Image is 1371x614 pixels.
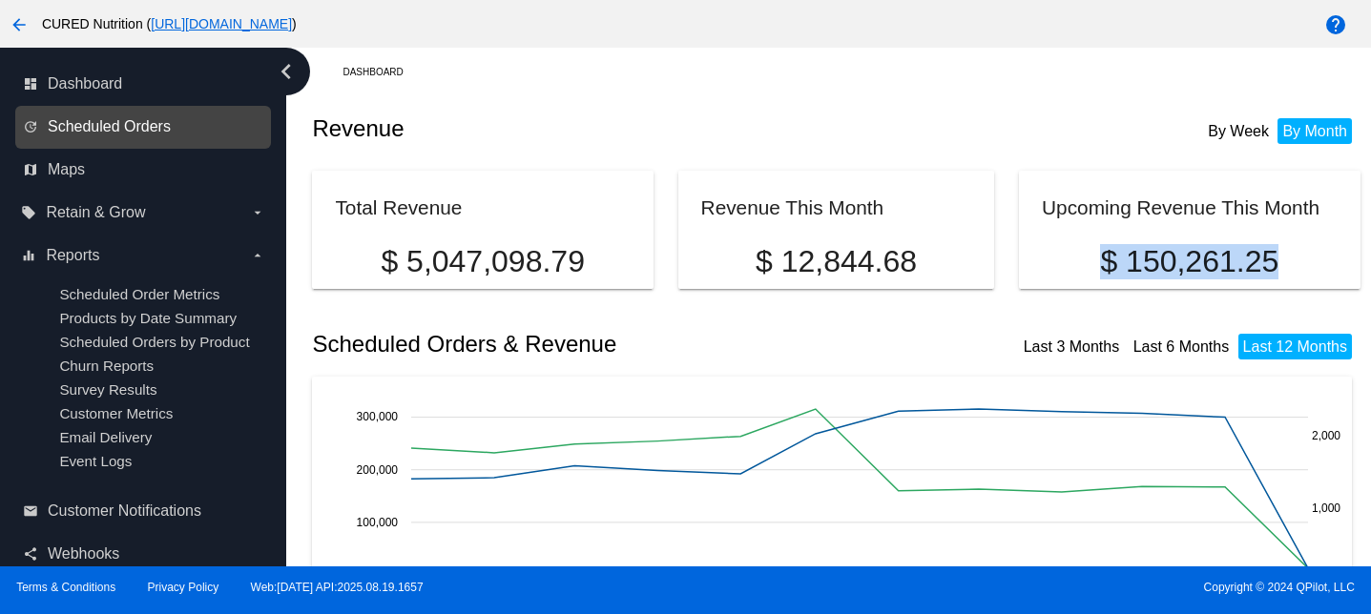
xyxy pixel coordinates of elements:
h2: Total Revenue [335,196,462,218]
p: $ 5,047,098.79 [335,244,630,279]
a: update Scheduled Orders [23,112,265,142]
text: 100,000 [357,515,399,528]
i: update [23,119,38,134]
a: map Maps [23,154,265,185]
i: local_offer [21,205,36,220]
a: email Customer Notifications [23,496,265,526]
a: Churn Reports [59,358,154,374]
a: Scheduled Order Metrics [59,286,219,302]
a: share Webhooks [23,539,265,569]
a: Web:[DATE] API:2025.08.19.1657 [251,581,424,594]
a: Products by Date Summary [59,310,237,326]
h2: Upcoming Revenue This Month [1042,196,1319,218]
p: $ 12,844.68 [701,244,972,279]
span: Maps [48,161,85,178]
mat-icon: arrow_back [8,13,31,36]
span: Customer Notifications [48,502,201,520]
h2: Revenue [312,115,836,142]
i: arrow_drop_down [250,248,265,263]
i: dashboard [23,76,38,92]
mat-icon: help [1324,13,1347,36]
li: By Week [1203,118,1274,144]
a: Customer Metrics [59,405,173,421]
a: Privacy Policy [148,581,219,594]
span: Dashboard [48,75,122,92]
a: Last 6 Months [1133,338,1230,355]
a: Last 3 Months [1024,338,1120,355]
h2: Revenue This Month [701,196,884,218]
i: map [23,162,38,177]
a: Survey Results [59,381,156,398]
text: 2,000 [1312,429,1340,442]
text: 1,000 [1312,501,1340,514]
p: $ 150,261.25 [1042,244,1337,279]
span: Scheduled Orders [48,118,171,135]
a: Scheduled Orders by Product [59,334,249,350]
span: CURED Nutrition ( ) [42,16,297,31]
a: Dashboard [343,57,420,87]
text: 200,000 [357,462,399,476]
i: share [23,546,38,562]
i: arrow_drop_down [250,205,265,220]
a: Event Logs [59,453,132,469]
span: Retain & Grow [46,204,145,221]
span: Copyright © 2024 QPilot, LLC [702,581,1355,594]
h2: Scheduled Orders & Revenue [312,331,836,358]
span: Webhooks [48,545,119,563]
span: Reports [46,247,99,264]
a: Terms & Conditions [16,581,115,594]
li: By Month [1278,118,1352,144]
i: email [23,503,38,519]
i: equalizer [21,248,36,263]
i: chevron_left [271,56,301,87]
a: Email Delivery [59,429,152,445]
a: Last 12 Months [1243,338,1347,355]
a: [URL][DOMAIN_NAME] [151,16,292,31]
text: 300,000 [357,410,399,423]
a: dashboard Dashboard [23,69,265,99]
